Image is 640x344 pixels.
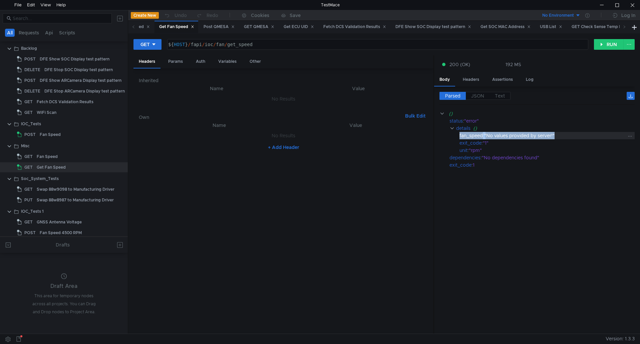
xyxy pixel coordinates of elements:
div: Assertions [487,73,518,86]
div: "1" [483,139,627,147]
span: GET [24,108,33,118]
div: Fetch DCS Validation Results [37,97,93,107]
th: Name [149,121,289,129]
button: Scripts [57,29,77,37]
th: Value [289,121,423,129]
span: GET [24,162,33,172]
div: Headers [457,73,485,86]
div: : [459,147,635,154]
span: GET [24,97,33,107]
div: Get SOC MAC Address [481,23,531,30]
div: Get Fan Speed [159,23,194,30]
div: unit [459,147,467,154]
div: DFE Show ARCamera Display test pattern [40,75,121,85]
button: No Environment [534,10,581,21]
span: Text [495,93,505,99]
button: All [5,29,15,37]
h6: Inherited [139,76,428,84]
div: No Environment [542,12,574,19]
input: Search... [13,15,108,22]
div: Headers [133,55,161,68]
span: Parsed [445,93,460,99]
div: Undo [175,11,187,19]
div: Swap 88w9098 to Manufacturing Driver [37,184,114,194]
div: USB List [540,23,562,30]
div: : [459,132,635,139]
div: Backlog [21,43,37,53]
span: POST [24,228,36,238]
span: GET [24,184,33,194]
div: Variables [213,55,242,68]
nz-embed-empty: No Results [272,96,295,102]
div: Get Fan Speed [37,162,66,172]
div: Save [290,13,301,18]
div: "rpm" [469,147,626,154]
div: DFE Show SOC Display test pattern [395,23,471,30]
div: 192 MS [506,61,521,67]
div: {} [449,110,625,117]
div: Fan Speed 4500 RPM [40,228,82,238]
span: DELETE [24,65,40,75]
div: Auth [191,55,211,68]
div: status [449,117,463,125]
div: "error" [464,117,626,125]
div: Fan Speed [37,152,58,162]
button: Create New [131,12,159,19]
div: 1 [473,161,626,169]
div: WiFi Scan [37,108,56,118]
div: Cookies [251,11,269,19]
div: Redo [207,11,218,19]
div: : [449,161,635,169]
div: IOC_Tests [21,119,41,129]
div: exit_code [459,139,482,147]
button: GET [133,39,162,50]
span: 200 (OK) [449,61,470,68]
div: GET Check Sense Temp Main [572,23,634,30]
span: POST [24,54,36,64]
button: Undo [159,10,192,20]
div: : [459,139,635,147]
div: DFE Stop SOC Display test pattern [44,65,113,75]
div: Misc [21,141,30,151]
h6: Own [139,113,402,121]
button: Bulk Edit [402,112,428,120]
div: DFE Show SOC Display test pattern [40,54,109,64]
div: Other [244,55,266,68]
div: {} [473,125,626,132]
div: GET [140,41,150,48]
div: "No values provided by server!" [484,132,627,139]
div: Fetch DCS Validation Results [323,23,386,30]
div: : [449,117,635,125]
div: Params [163,55,188,68]
span: POST [24,130,36,140]
button: Redo [192,10,223,20]
div: dependencies [449,154,481,161]
span: GET [24,152,33,162]
nz-embed-empty: No Results [272,133,295,139]
button: RUN [594,39,624,50]
div: exit_code [449,161,471,169]
div: DFE Stop ARCamera Display test pattern [44,86,125,96]
div: Swap 88w8987 to Manufacturing Driver [37,195,114,205]
span: DELETE [24,86,40,96]
div: Log [521,73,539,86]
span: Version: 1.3.3 [606,334,635,344]
div: GNSS Antenna Voltage [37,217,82,227]
div: : [449,154,635,161]
div: IOC_Tests 1 [21,206,44,216]
th: Value [289,84,428,93]
button: + Add Header [265,143,302,151]
div: Post QMESA [204,23,235,30]
span: GET [24,217,33,227]
div: "No dependencies found" [482,154,627,161]
div: details [456,125,470,132]
button: Api [43,29,55,37]
span: PUT [24,195,33,205]
div: Get ECU UID [284,23,314,30]
div: GET QMESA [244,23,274,30]
div: Fan Speed [40,130,61,140]
div: Log In [621,11,635,19]
span: POST [24,75,36,85]
button: Requests [17,29,41,37]
div: Soc_System_Tests [21,174,59,184]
